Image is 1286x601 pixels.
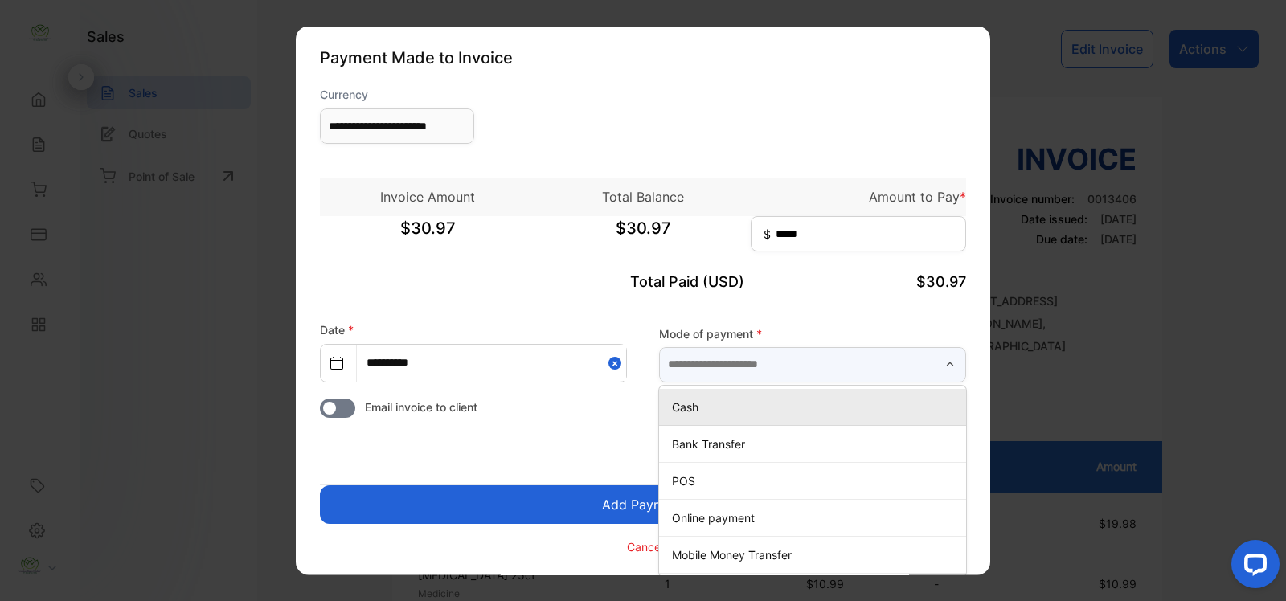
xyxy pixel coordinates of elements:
p: Payment Made to Invoice [320,46,966,70]
button: Close [608,345,626,381]
p: Total Balance [535,187,751,206]
label: Mode of payment [659,325,966,341]
span: Email invoice to client [365,399,477,415]
p: Invoice Amount [320,187,535,206]
p: Bank Transfer [672,435,960,452]
label: Currency [320,86,474,103]
p: POS [672,472,960,489]
label: Date [320,323,354,337]
span: $30.97 [916,273,966,290]
button: Add Payment [320,485,966,524]
p: Cancel [627,538,663,554]
p: Total Paid (USD) [535,271,751,292]
span: $30.97 [535,216,751,256]
iframe: LiveChat chat widget [1218,534,1286,601]
p: Amount to Pay [751,187,966,206]
span: $30.97 [320,216,535,256]
p: Cash [672,398,960,415]
p: Online payment [672,509,960,525]
span: $ [764,226,771,243]
p: Mobile Money Transfer [672,546,960,562]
